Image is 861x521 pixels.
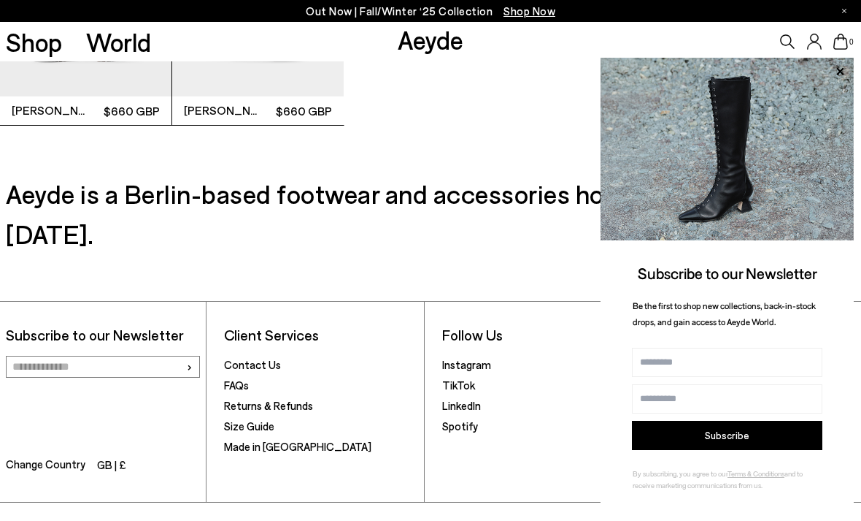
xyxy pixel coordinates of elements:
[727,469,784,478] a: Terms & Conditions
[442,419,478,433] a: Spotify
[633,469,727,478] span: By subscribing, you agree to our
[224,419,274,433] a: Size Guide
[224,379,249,392] a: FAQs
[848,38,855,46] span: 0
[6,326,200,344] p: Subscribe to our Newsletter
[442,358,491,371] a: Instagram
[258,102,332,120] span: $660 GBP
[601,58,854,240] img: 2a6287a1333c9a56320fd6e7b3c4a9a9.jpg
[224,440,371,453] a: Made in [GEOGRAPHIC_DATA]
[12,102,85,119] span: [PERSON_NAME]
[224,326,418,344] li: Client Services
[224,358,281,371] a: Contact Us
[442,379,475,392] a: TikTok
[6,455,85,476] span: Change Country
[6,29,62,55] a: Shop
[306,2,555,20] p: Out Now | Fall/Winter ‘25 Collection
[184,102,258,119] span: [PERSON_NAME]
[224,399,313,412] a: Returns & Refunds
[442,326,636,344] li: Follow Us
[632,421,822,450] button: Subscribe
[503,4,555,18] span: Navigate to /collections/new-in
[633,300,816,327] span: Be the first to shop new collections, back-in-stock drops, and gain access to Aeyde World.
[97,456,126,476] li: GB | £
[6,173,855,254] h3: Aeyde is a Berlin-based footwear and accessories house founded in [DATE].
[833,34,848,50] a: 0
[86,102,160,120] span: $660 GBP
[442,399,481,412] a: LinkedIn
[638,264,817,282] span: Subscribe to our Newsletter
[86,29,151,55] a: World
[398,24,463,55] a: Aeyde
[186,356,193,377] span: ›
